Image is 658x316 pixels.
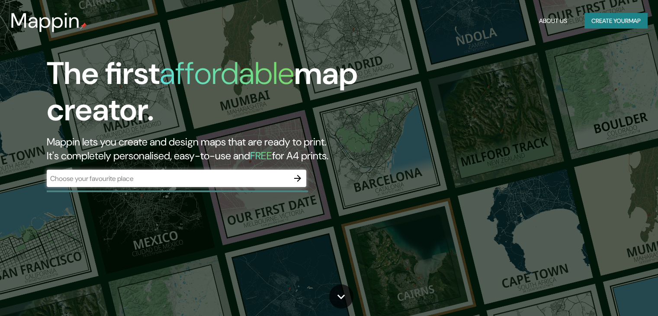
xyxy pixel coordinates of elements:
input: Choose your favourite place [47,174,289,184]
h5: FREE [250,149,272,162]
h3: Mappin [10,9,80,33]
h1: affordable [160,53,294,94]
img: mappin-pin [80,23,87,29]
h2: Mappin lets you create and design maps that are ready to print. It's completely personalised, eas... [47,135,376,163]
h1: The first map creator. [47,55,376,135]
button: About Us [536,13,571,29]
button: Create yourmap [584,13,648,29]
